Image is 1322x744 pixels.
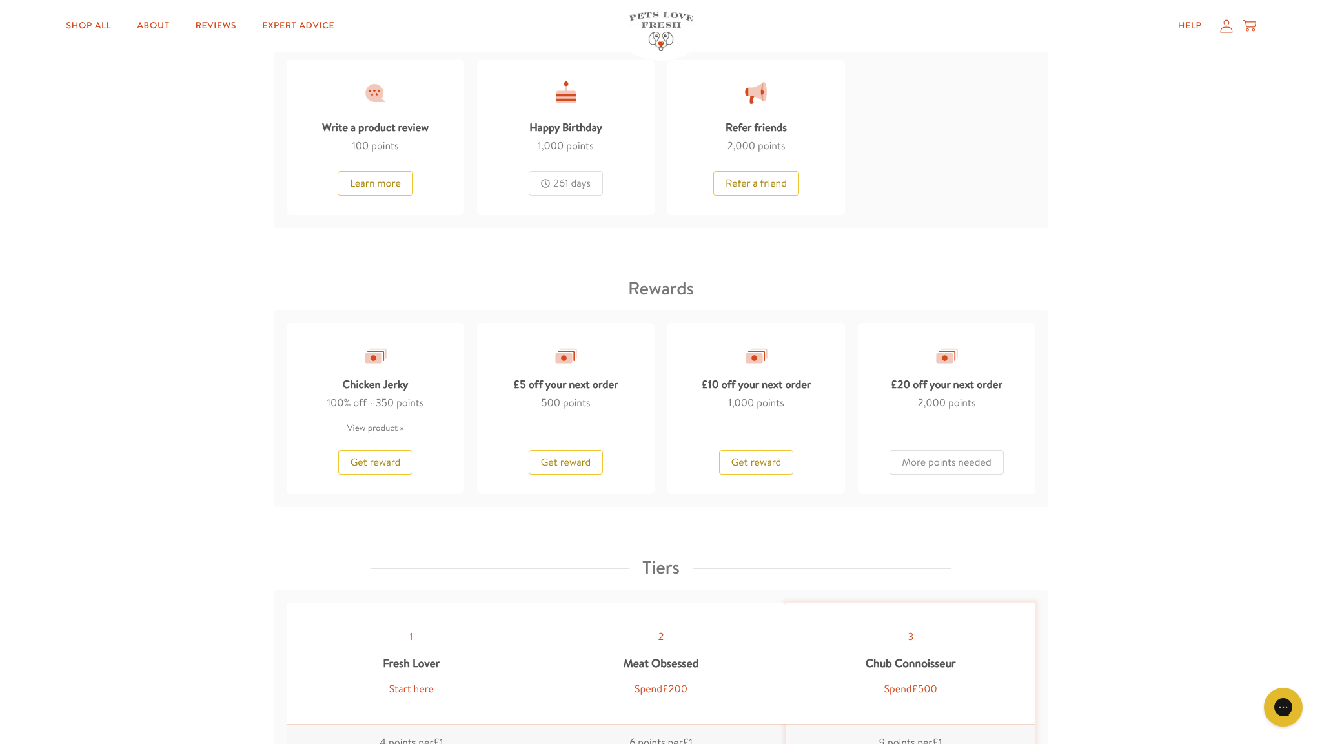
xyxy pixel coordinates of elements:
button: Refer a friend [713,171,799,196]
span: Spend [635,682,687,696]
span: 2,000 [727,139,756,153]
span: 1,000 [538,139,564,153]
a: Help [1168,13,1212,39]
span: Get reward [731,455,782,470]
span: 500 [542,396,561,410]
button: Learn more [338,171,413,196]
div: Start here [389,681,434,698]
iframe: Gorgias live chat messenger [1257,683,1309,731]
a: Reviews [185,13,247,39]
span: points [563,396,590,410]
span: points [758,139,785,153]
h3: Rewards [628,273,694,304]
img: Pets Love Fresh [629,12,693,51]
a: About [127,13,180,39]
div: Fresh Lover [383,646,440,681]
a: Expert Advice [252,13,345,39]
h3: Tiers [642,552,680,583]
span: points [948,396,975,410]
a: View product [347,422,404,434]
a: Shop All [56,13,121,39]
div: Write a product review [322,112,429,138]
span: 100% off [327,396,367,410]
div: £5 off your next order [513,369,618,395]
span: Spend [884,682,937,696]
div: Meat Obsessed [624,646,699,681]
button: Get reward [529,450,604,475]
span: £200 [662,682,687,696]
span: 1,000 [728,396,754,410]
div: Happy Birthday [529,112,602,138]
span: points [566,139,593,153]
span: 100 [352,139,369,153]
span: Get reward [541,455,591,470]
div: 1 [410,628,413,646]
button: Get reward [338,450,413,475]
span: 350 [376,396,394,410]
button: Get reward [719,450,794,475]
div: 3 [908,628,913,646]
span: Get reward [351,455,401,470]
div: Chicken Jerky [343,369,409,395]
span: points [396,396,423,410]
span: £500 [912,682,937,696]
span: points [371,139,398,153]
span: 2,000 [918,396,946,410]
span: points [757,396,784,410]
div: £10 off your next order [702,369,811,395]
div: Chub Connoisseur [866,646,956,681]
div: Refer friends [726,112,787,138]
div: 2 [658,628,664,646]
div: £20 off your next order [891,369,1002,395]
